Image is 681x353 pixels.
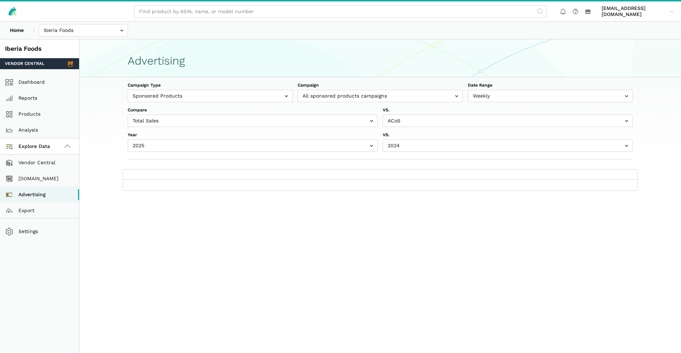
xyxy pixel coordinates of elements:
[5,61,44,67] span: Vendor Central
[134,5,547,18] input: Find product by ASIN, name, or model number
[383,139,633,152] input: 2024
[383,115,633,127] input: ACoS
[7,142,50,151] span: Explore Data
[128,55,633,67] h1: Advertising
[128,107,378,114] label: Compare
[383,132,633,138] label: VS.
[599,4,676,19] a: [EMAIL_ADDRESS][DOMAIN_NAME]
[128,115,378,127] input: Total Sales
[468,90,633,102] input: Weekly
[39,24,128,37] input: Iberia Foods
[298,82,463,89] label: Campaign
[128,139,378,152] input: 2025
[128,90,293,102] input: Sponsored Products
[468,82,633,89] label: Date Range
[5,44,74,53] div: Iberia Foods
[298,90,463,102] input: All sponsored products campaigns
[602,5,667,18] span: [EMAIL_ADDRESS][DOMAIN_NAME]
[5,24,29,37] a: Home
[128,82,293,89] label: Campaign Type
[383,107,633,114] label: VS.
[128,132,378,138] label: Year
